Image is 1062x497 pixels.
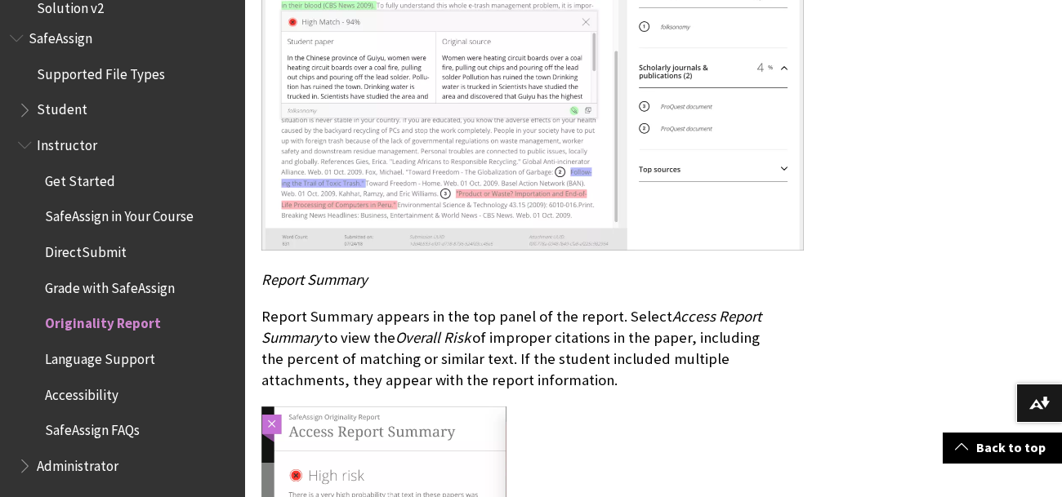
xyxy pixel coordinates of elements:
span: SafeAssign in Your Course [45,203,194,225]
span: Grade with SafeAssign [45,274,175,296]
span: Originality Report [45,310,161,332]
span: SafeAssign FAQs [45,417,140,439]
span: Supported File Types [37,60,165,82]
span: Instructor [37,131,97,153]
span: Language Support [45,345,155,367]
span: Administrator [37,452,118,474]
span: Student [37,96,87,118]
p: Report Summary appears in the top panel of the report. Select to view the of improper citations i... [261,306,804,392]
span: DirectSubmit [45,238,127,260]
span: Overall Risk [395,328,471,347]
span: Get Started [45,167,115,189]
span: SafeAssign [29,24,92,47]
a: Back to top [943,433,1062,463]
span: Report Summary [261,270,368,289]
nav: Book outline for Blackboard SafeAssign [10,24,235,480]
span: Accessibility [45,381,118,403]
